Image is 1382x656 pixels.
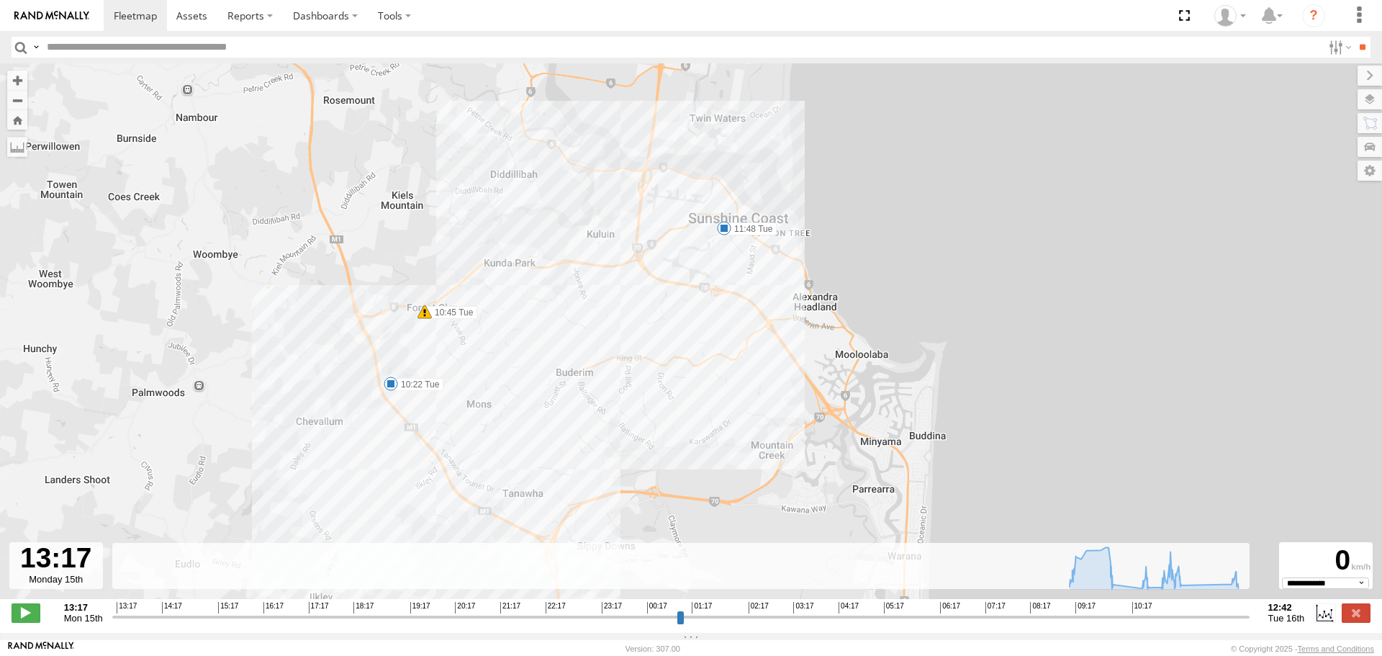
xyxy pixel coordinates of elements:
button: Zoom in [7,71,27,90]
span: 01:17 [692,602,712,614]
span: 02:17 [749,602,769,614]
span: 05:17 [884,602,904,614]
a: Terms and Conditions [1298,644,1374,653]
label: 10:45 Tue [425,306,477,319]
span: Mon 15th Sep 2025 [64,613,103,624]
span: 19:17 [410,602,430,614]
span: 20:17 [455,602,475,614]
span: 04:17 [839,602,859,614]
strong: 13:17 [64,602,103,613]
label: Play/Stop [12,603,40,622]
label: 10:22 Tue [391,378,443,391]
span: Tue 16th Sep 2025 [1268,613,1305,624]
span: 07:17 [985,602,1006,614]
label: Measure [7,137,27,157]
label: Search Query [30,37,42,58]
span: 23:17 [602,602,622,614]
span: 08:17 [1030,602,1050,614]
label: Search Filter Options [1323,37,1354,58]
span: 17:17 [309,602,329,614]
span: 15:17 [218,602,238,614]
label: 11:48 Tue [724,223,777,235]
span: 06:17 [940,602,960,614]
span: 18:17 [353,602,374,614]
span: 21:17 [500,602,520,614]
span: 16:17 [263,602,284,614]
label: Close [1342,603,1370,622]
img: rand-logo.svg [14,11,89,21]
i: ? [1302,4,1325,27]
span: 09:17 [1075,602,1096,614]
label: Map Settings [1358,161,1382,181]
span: 00:17 [647,602,667,614]
button: Zoom out [7,90,27,110]
span: 03:17 [793,602,813,614]
div: Version: 307.00 [625,644,680,653]
strong: 12:42 [1268,602,1305,613]
span: 14:17 [162,602,182,614]
button: Zoom Home [7,110,27,130]
div: Yiannis Kaplandis [1209,5,1251,27]
div: © Copyright 2025 - [1231,644,1374,653]
span: 13:17 [117,602,137,614]
div: 0 [1281,544,1370,578]
span: 10:17 [1132,602,1152,614]
a: Visit our Website [8,642,74,656]
span: 22:17 [546,602,566,614]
